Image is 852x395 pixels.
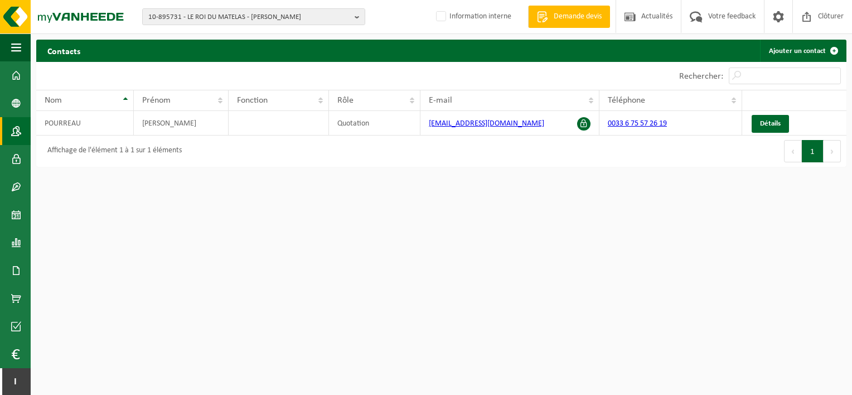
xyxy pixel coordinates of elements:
a: [EMAIL_ADDRESS][DOMAIN_NAME] [429,119,544,128]
td: POURREAU [36,111,134,136]
span: Rôle [337,96,354,105]
a: 0033 6 75 57 26 19 [608,119,667,128]
span: E-mail [429,96,452,105]
span: Prénom [142,96,171,105]
button: 1 [802,140,824,162]
span: 10-895731 - LE ROI DU MATELAS - [PERSON_NAME] [148,9,350,26]
a: Détails [752,115,789,133]
h2: Contacts [36,40,91,61]
span: Nom [45,96,62,105]
label: Information interne [434,8,511,25]
label: Rechercher: [679,72,723,81]
button: Next [824,140,841,162]
a: Demande devis [528,6,610,28]
div: Affichage de l'élément 1 à 1 sur 1 éléments [42,141,182,161]
span: Fonction [237,96,268,105]
td: [PERSON_NAME] [134,111,229,136]
button: Previous [784,140,802,162]
span: Téléphone [608,96,645,105]
span: Détails [760,120,781,127]
span: Demande devis [551,11,604,22]
button: 10-895731 - LE ROI DU MATELAS - [PERSON_NAME] [142,8,365,25]
td: Quotation [329,111,420,136]
a: Ajouter un contact [760,40,845,62]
